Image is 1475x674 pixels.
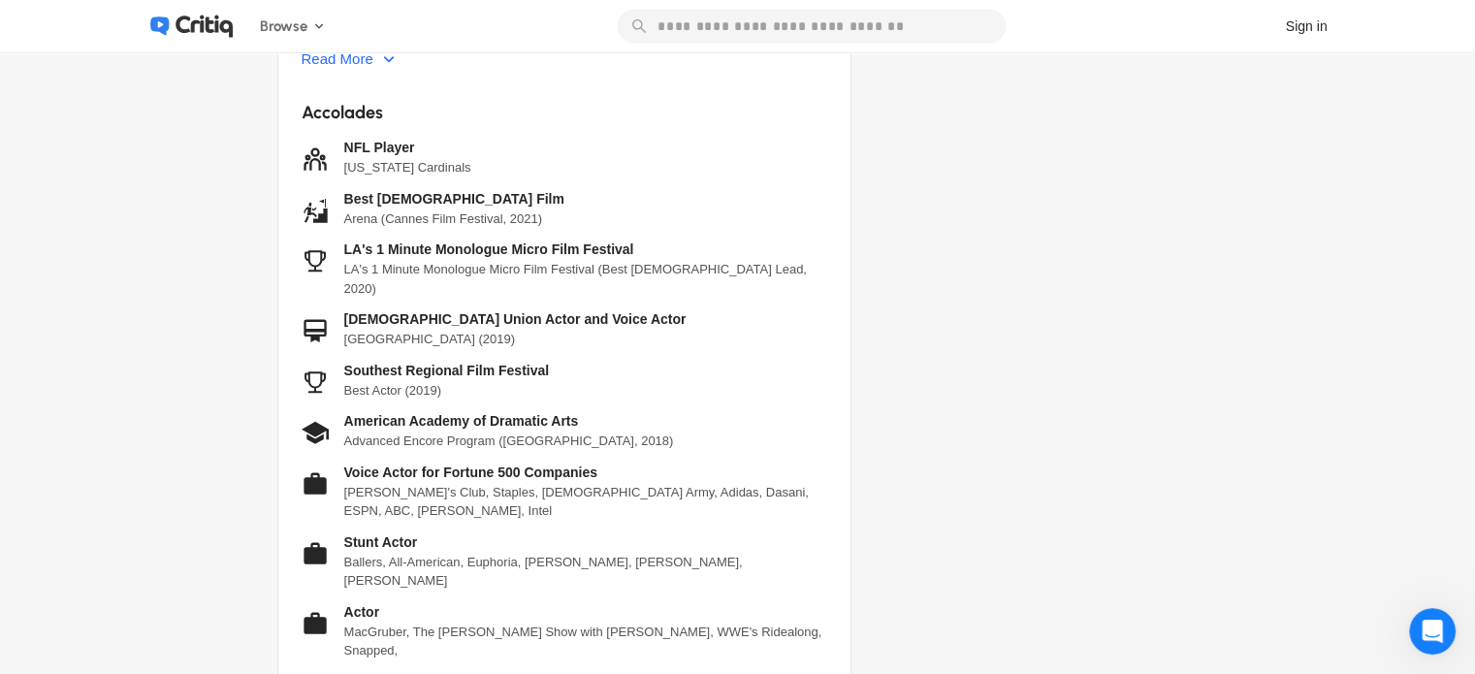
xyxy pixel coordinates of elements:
[344,432,674,451] span: Advanced Encore Program ([GEOGRAPHIC_DATA], 2018)
[1286,16,1328,37] div: Sign in
[344,209,564,229] span: Arena (Cannes Film Festival, 2021)
[344,553,828,591] span: Ballers, All-American, Euphoria, [PERSON_NAME], [PERSON_NAME], [PERSON_NAME]
[344,260,828,298] span: LA's 1 Minute Monologue Micro Film Festival (Best [DEMOGRAPHIC_DATA] Lead, 2020)
[344,330,687,349] span: [GEOGRAPHIC_DATA] (2019)
[344,240,828,260] span: LA's 1 Minute Monologue Micro Film Festival
[344,138,471,158] span: NFL Player
[344,411,674,432] span: American Academy of Dramatic Arts
[344,381,550,401] span: Best Actor (2019)
[1409,608,1456,655] iframe: Intercom live chat
[344,158,471,177] span: [US_STATE] Cardinals
[344,532,828,553] span: Stunt Actor
[344,602,828,623] span: Actor
[344,309,687,330] span: [DEMOGRAPHIC_DATA] Union Actor and Voice Actor
[344,463,828,483] span: Voice Actor for Fortune 500 Companies
[344,623,828,660] span: MacGruber, The [PERSON_NAME] Show with [PERSON_NAME], WWE's Ridealong, Snapped,
[344,483,828,521] span: [PERSON_NAME]'s Club, Staples, [DEMOGRAPHIC_DATA] Army, Adidas, Dasani, ESPN, ABC, [PERSON_NAME],...
[344,361,550,381] span: Southest Regional Film Festival
[302,100,828,126] h2: Accolades
[260,16,307,38] span: Browse
[344,189,564,209] span: Best [DEMOGRAPHIC_DATA] Film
